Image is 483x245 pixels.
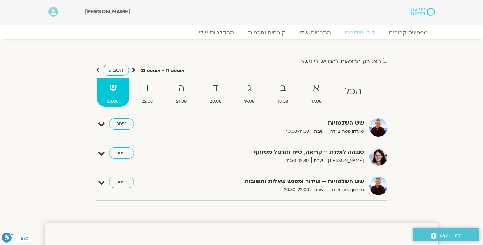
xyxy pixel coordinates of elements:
strong: ש [97,80,130,96]
span: 23.08 [97,98,130,105]
a: יצירת קשר [413,228,479,241]
a: הכל [334,78,373,107]
a: השבוע [103,65,129,76]
strong: א [300,80,332,96]
span: מועדון פמה צ'ודרון [326,128,364,135]
label: הצג רק הרצאות להם יש לי גישה [300,58,381,64]
strong: ה [165,80,197,96]
a: ב18.08 [267,78,299,107]
span: שבת [311,157,326,164]
strong: ו [131,80,164,96]
a: התכניות שלי [293,29,338,36]
span: 18.08 [267,98,299,105]
strong: שש השלמויות – שידור ומפגש שאלות ותשובות [192,177,364,186]
span: 17.08 [300,98,332,105]
a: ש23.08 [97,78,130,107]
a: כניסה [109,177,134,188]
a: כניסה [109,118,134,130]
a: כניסה [109,147,134,159]
span: 20.08 [199,98,232,105]
span: 11:30-12:30 [284,157,311,164]
span: יצירת קשר [437,231,462,240]
span: [PERSON_NAME] [85,8,131,15]
p: אוגוסט 17 - אוגוסט 23 [141,67,184,75]
strong: ב [267,80,299,96]
strong: סנגהה לומדת – קריאה, שיח ותרגול משותף [192,147,364,157]
span: שבת [312,186,326,194]
span: שבת [312,128,326,135]
a: ג19.08 [234,78,266,107]
a: ו22.08 [131,78,164,107]
a: מפגשים קרובים [382,29,435,36]
span: מועדון פמה צ'ודרון [326,186,364,194]
strong: ג [234,80,266,96]
span: 10:00-11:30 [283,128,312,135]
a: א17.08 [300,78,332,107]
a: קורסים ותכניות [241,29,293,36]
a: ההקלטות שלי [192,29,241,36]
strong: הכל [334,84,373,100]
span: 20:30-22:00 [281,186,312,194]
a: ד20.08 [199,78,232,107]
strong: ד [199,80,232,96]
strong: שש השלמויות [192,118,364,128]
span: [PERSON_NAME] [326,157,364,164]
span: השבוע [108,67,123,74]
nav: Menu [48,29,435,36]
a: לוח שידורים [338,29,382,36]
span: 19.08 [234,98,266,105]
span: 21.08 [165,98,197,105]
span: 22.08 [131,98,164,105]
a: ה21.08 [165,78,197,107]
